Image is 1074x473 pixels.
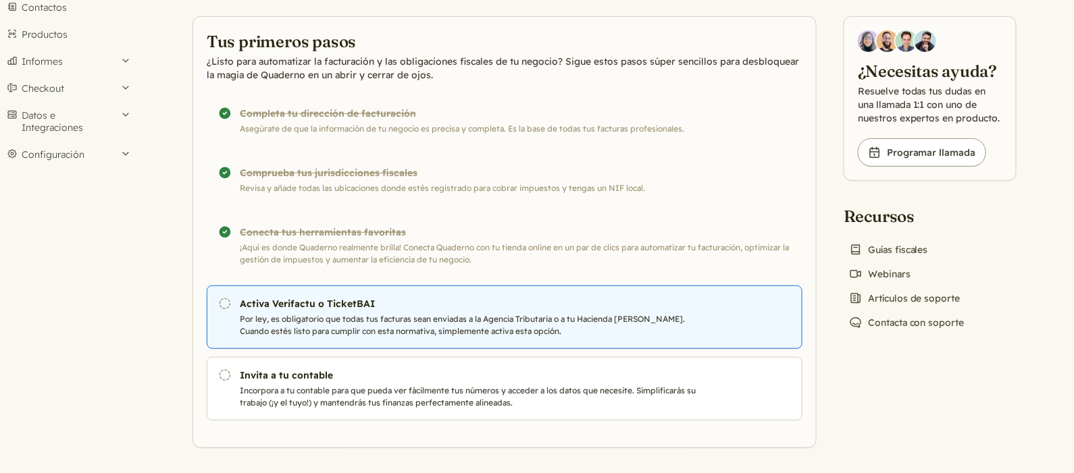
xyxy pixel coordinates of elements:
h2: Tus primeros pasos [207,30,802,52]
p: Incorpora a tu contable para que pueda ver fácilmente tus números y acceder a los datos que neces... [240,385,700,409]
p: Por ley, es obligatorio que todas tus facturas sean enviadas a la Agencia Tributaria o a tu Hacie... [240,313,700,337]
h2: Recursos [844,205,970,227]
h3: Invita a tu contable [240,368,700,382]
a: Webinars [844,265,916,283]
h2: ¿Necesitas ayuda? [858,60,1002,82]
h3: Activa Verifactu o TicketBAI [240,297,700,310]
a: Activa Verifactu o TicketBAI Por ley, es obligatorio que todas tus facturas sean enviadas a la Ag... [207,285,802,349]
img: Diana Carrasco, Account Executive at Quaderno [858,30,879,52]
a: Contacta con soporte [844,313,970,332]
a: Guías fiscales [844,240,934,259]
img: Jairo Fumero, Account Executive at Quaderno [877,30,898,52]
img: Javier Rubio, DevRel at Quaderno [915,30,936,52]
p: Resuelve todas tus dudas en una llamada 1:1 con uno de nuestros expertos en producto. [858,84,1002,125]
a: Programar llamada [858,138,986,167]
img: Ivo Oltmans, Business Developer at Quaderno [896,30,917,52]
a: Invita a tu contable Incorpora a tu contable para que pueda ver fácilmente tus números y acceder ... [207,357,802,420]
p: ¿Listo para automatizar la facturación y las obligaciones fiscales de tu negocio? Sigue estos pas... [207,55,802,82]
a: Artículos de soporte [844,289,966,308]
